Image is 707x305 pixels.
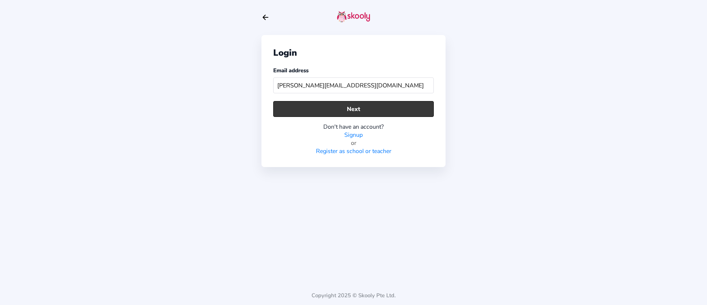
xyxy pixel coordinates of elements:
[273,139,434,147] div: or
[261,13,270,21] button: arrow back outline
[273,47,434,59] div: Login
[273,67,309,74] label: Email address
[316,147,391,155] a: Register as school or teacher
[344,131,363,139] a: Signup
[273,101,434,117] button: Next
[273,77,434,93] input: Your email address
[273,123,434,131] div: Don't have an account?
[337,11,370,22] img: skooly-logo.png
